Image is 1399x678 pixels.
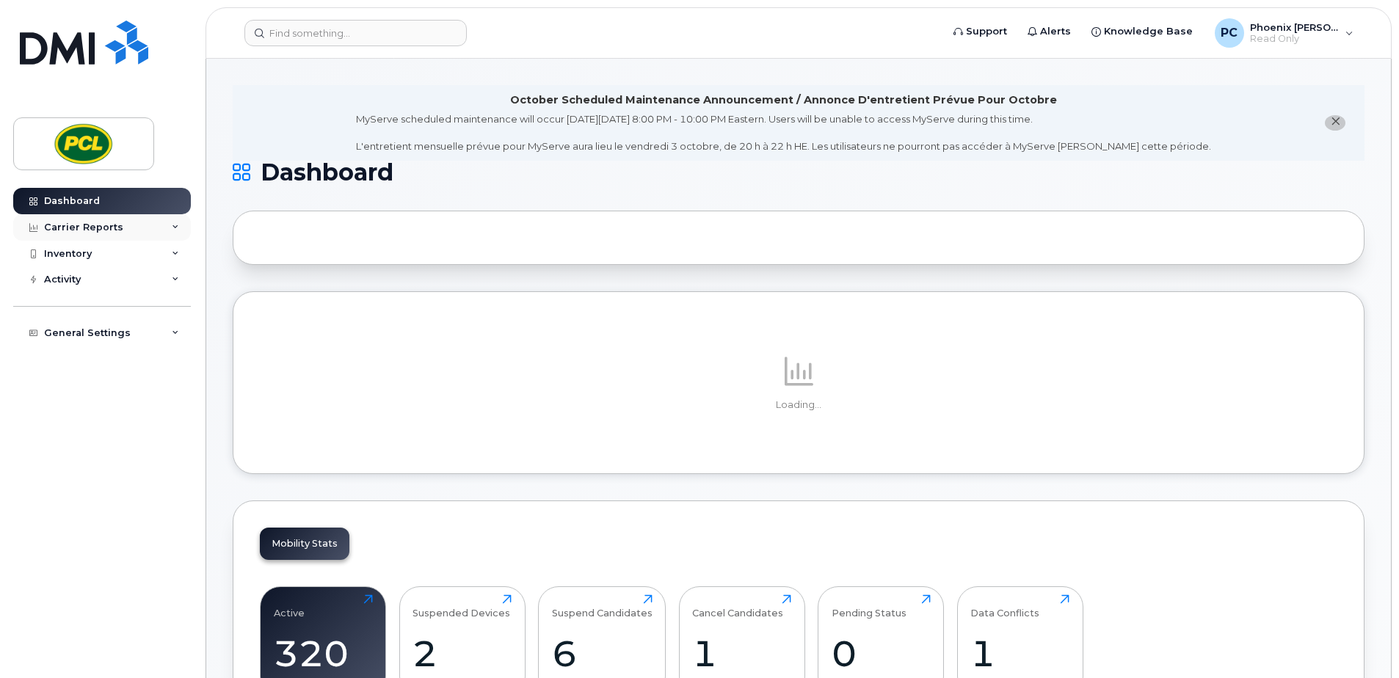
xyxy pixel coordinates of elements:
div: Cancel Candidates [692,594,783,619]
div: Suspend Candidates [552,594,653,619]
p: Loading... [260,398,1337,412]
div: Data Conflicts [970,594,1039,619]
div: 1 [970,632,1069,675]
div: MyServe scheduled maintenance will occur [DATE][DATE] 8:00 PM - 10:00 PM Eastern. Users will be u... [356,112,1211,153]
div: 320 [274,632,373,675]
div: Pending Status [832,594,906,619]
div: 6 [552,632,653,675]
div: 1 [692,632,791,675]
button: close notification [1325,115,1345,131]
span: Dashboard [261,161,393,183]
div: 0 [832,632,931,675]
div: 2 [413,632,512,675]
div: Suspended Devices [413,594,510,619]
div: October Scheduled Maintenance Announcement / Annonce D'entretient Prévue Pour Octobre [510,92,1057,108]
div: Active [274,594,305,619]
